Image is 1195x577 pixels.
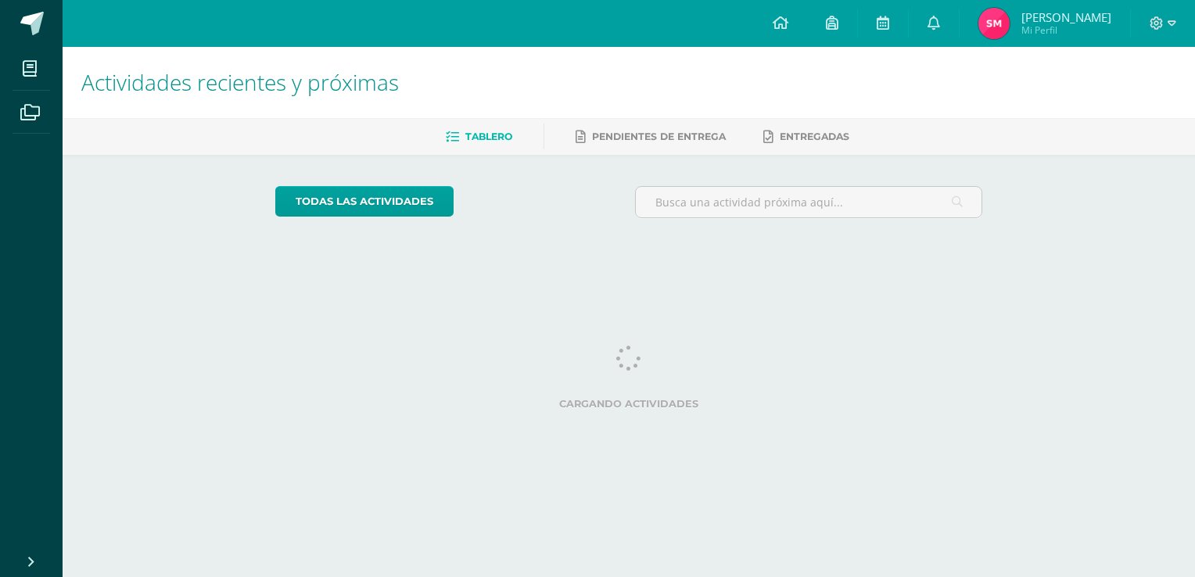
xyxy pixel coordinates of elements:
[275,398,983,410] label: Cargando actividades
[1021,9,1111,25] span: [PERSON_NAME]
[592,131,726,142] span: Pendientes de entrega
[978,8,1010,39] img: c7d2b792de1443581096360968678093.png
[780,131,849,142] span: Entregadas
[446,124,512,149] a: Tablero
[636,187,982,217] input: Busca una actividad próxima aquí...
[763,124,849,149] a: Entregadas
[81,67,399,97] span: Actividades recientes y próximas
[465,131,512,142] span: Tablero
[576,124,726,149] a: Pendientes de entrega
[275,186,454,217] a: todas las Actividades
[1021,23,1111,37] span: Mi Perfil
